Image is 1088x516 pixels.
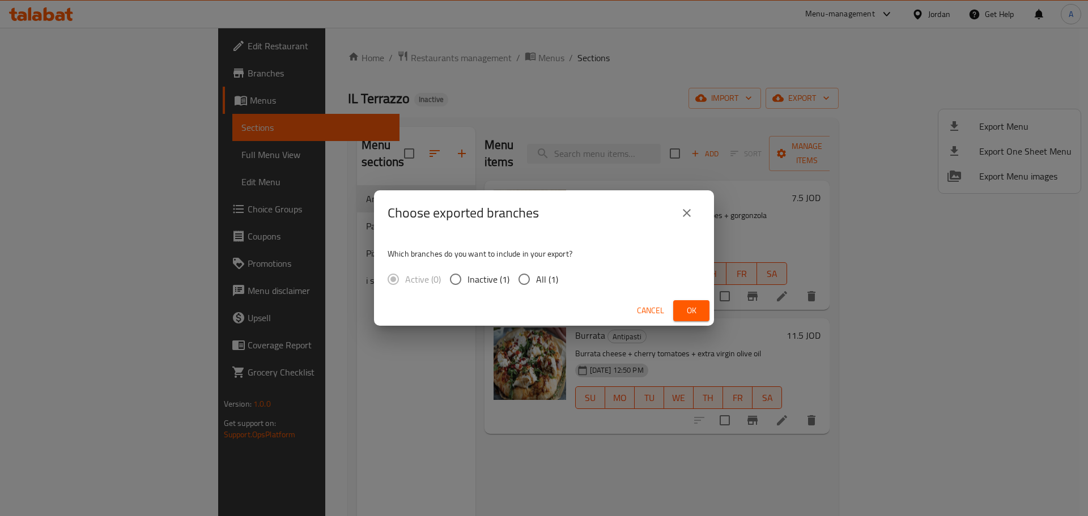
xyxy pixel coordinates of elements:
[388,204,539,222] h2: Choose exported branches
[682,304,700,318] span: Ok
[405,272,441,286] span: Active (0)
[536,272,558,286] span: All (1)
[388,248,700,259] p: Which branches do you want to include in your export?
[673,300,709,321] button: Ok
[467,272,509,286] span: Inactive (1)
[637,304,664,318] span: Cancel
[632,300,669,321] button: Cancel
[673,199,700,227] button: close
